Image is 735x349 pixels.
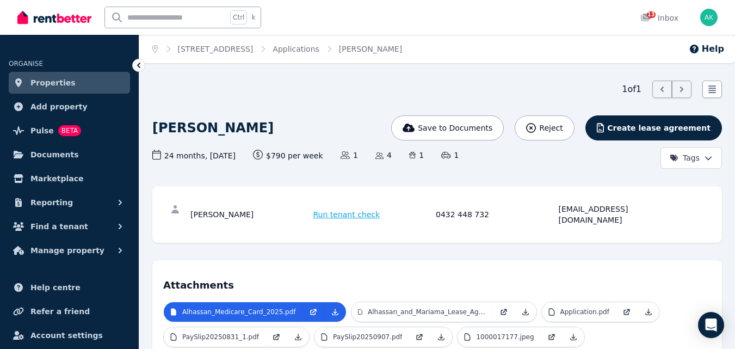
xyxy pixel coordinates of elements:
[689,42,724,56] button: Help
[164,302,302,322] a: Alhassan_Medicare_Card_2025.pdf
[563,327,584,347] a: Download Attachment
[139,35,415,63] nav: Breadcrumb
[375,150,392,161] span: 4
[418,123,492,133] span: Save to Documents
[58,125,81,136] span: BETA
[441,150,459,161] span: 1
[622,83,641,96] span: 1 of 1
[409,150,424,161] span: 1
[265,327,287,347] a: Open in new Tab
[616,302,638,322] a: Open in new Tab
[30,124,54,137] span: Pulse
[30,76,76,89] span: Properties
[313,209,380,220] span: Run tenant check
[273,45,319,53] a: Applications
[30,329,103,342] span: Account settings
[339,44,402,54] span: [PERSON_NAME]
[560,308,609,316] p: Application.pdf
[333,333,402,341] p: PaySlip20250907.pdf
[9,240,130,261] button: Manage property
[9,96,130,118] a: Add property
[251,13,255,22] span: k
[152,119,274,137] h1: [PERSON_NAME]
[476,333,534,341] p: 1000017177.jpeg
[647,11,656,18] span: 13
[163,271,711,293] h4: Attachments
[30,244,104,257] span: Manage property
[30,148,79,161] span: Documents
[30,172,83,185] span: Marketplace
[700,9,718,26] img: Azad Kalam
[9,60,43,68] span: ORGANISE
[391,115,504,140] button: Save to Documents
[542,302,616,322] a: Application.pdf
[458,327,540,347] a: 1000017177.jpeg
[17,9,91,26] img: RentBetter
[409,327,430,347] a: Open in new Tab
[152,150,236,161] span: 24 months , [DATE]
[9,277,130,298] a: Help centre
[607,123,711,133] span: Create lease agreement
[559,204,678,225] div: [EMAIL_ADDRESS][DOMAIN_NAME]
[302,302,324,322] a: Open in new Tab
[190,204,310,225] div: [PERSON_NAME]
[640,13,678,23] div: Inbox
[515,302,536,322] a: Download Attachment
[9,72,130,94] a: Properties
[9,120,130,142] a: PulseBETA
[182,308,296,316] p: Alhassan_Medicare_Card_2025.pdf
[493,302,515,322] a: Open in new Tab
[430,327,452,347] a: Download Attachment
[324,302,346,322] a: Download Attachment
[9,301,130,322] a: Refer a friend
[182,333,259,341] p: PaySlip20250831_1.pdf
[9,192,130,213] button: Reporting
[436,204,555,225] div: 0432 448 732
[30,281,81,294] span: Help centre
[30,196,73,209] span: Reporting
[9,216,130,237] button: Find a tenant
[178,45,254,53] a: [STREET_ADDRESS]
[368,308,486,316] p: Alhassan_and_Mariama_Lease_Agreement.pdf
[253,150,323,161] span: $790 per week
[351,302,493,322] a: Alhassan_and_Mariama_Lease_Agreement.pdf
[30,220,88,233] span: Find a tenant
[9,144,130,166] a: Documents
[164,327,265,347] a: PaySlip20250831_1.pdf
[9,324,130,346] a: Account settings
[314,327,409,347] a: PaySlip20250907.pdf
[660,147,722,169] button: Tags
[515,115,574,140] button: Reject
[30,305,90,318] span: Refer a friend
[638,302,659,322] a: Download Attachment
[287,327,309,347] a: Download Attachment
[230,10,247,25] span: Ctrl
[30,100,88,113] span: Add property
[539,123,563,133] span: Reject
[541,327,563,347] a: Open in new Tab
[341,150,358,161] span: 1
[9,168,130,189] a: Marketplace
[670,152,700,163] span: Tags
[585,115,722,140] button: Create lease agreement
[698,312,724,338] div: Open Intercom Messenger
